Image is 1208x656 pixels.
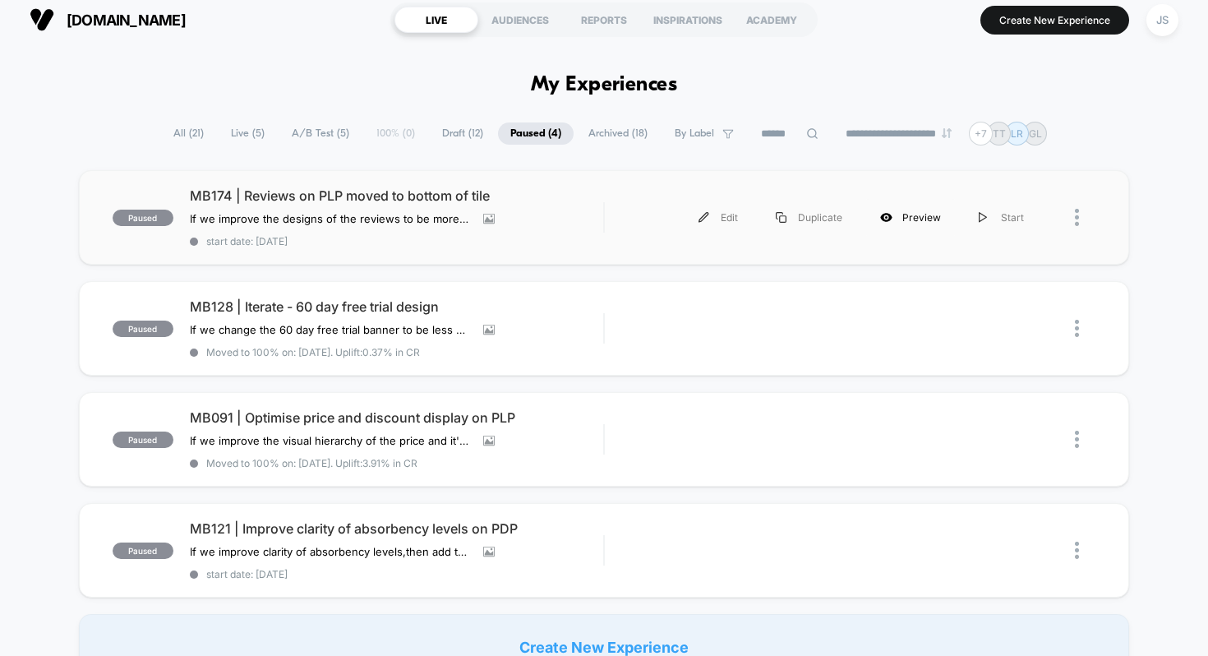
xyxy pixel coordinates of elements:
span: MB174 | Reviews on PLP moved to bottom of tile [190,187,604,204]
p: TT [993,127,1006,140]
div: Duplicate [757,199,861,236]
span: By Label [675,127,714,140]
img: close [1075,320,1079,337]
div: ACADEMY [730,7,814,33]
span: Live ( 5 ) [219,122,277,145]
img: end [942,128,952,138]
span: MB128 | Iterate - 60 day free trial design [190,298,604,315]
span: Draft ( 12 ) [430,122,496,145]
span: paused [113,432,173,448]
img: close [1075,431,1079,448]
div: REPORTS [562,7,646,33]
span: Moved to 100% on: [DATE] . Uplift: 3.91% in CR [206,457,417,469]
img: menu [979,212,987,223]
span: paused [113,321,173,337]
span: start date: [DATE] [190,568,604,580]
button: [DOMAIN_NAME] [25,7,191,33]
p: GL [1029,127,1042,140]
div: INSPIRATIONS [646,7,730,33]
div: Edit [680,199,757,236]
span: If we improve clarity of absorbency levels,then add to carts & CR will increase,because users are... [190,545,471,558]
img: menu [699,212,709,223]
div: + 7 [969,122,993,146]
span: MB091 | Optimise price and discount display on PLP [190,409,604,426]
img: close [1075,209,1079,226]
img: Visually logo [30,7,54,32]
span: MB121 | Improve clarity of absorbency levels on PDP [190,520,604,537]
button: Create New Experience [980,6,1129,35]
span: Archived ( 18 ) [576,122,660,145]
span: If we improve the designs of the reviews to be more visible and credible,then conversions will in... [190,212,471,225]
span: paused [113,210,173,226]
div: JS [1146,4,1178,36]
span: Paused ( 4 ) [498,122,574,145]
button: JS [1141,3,1183,37]
div: LIVE [394,7,478,33]
h1: My Experiences [531,73,678,97]
span: start date: [DATE] [190,235,604,247]
span: A/B Test ( 5 ) [279,122,362,145]
div: Preview [861,199,960,236]
div: AUDIENCES [478,7,562,33]
img: close [1075,542,1079,559]
span: paused [113,543,173,559]
span: [DOMAIN_NAME] [67,12,186,29]
span: Moved to 100% on: [DATE] . Uplift: 0.37% in CR [206,346,420,358]
span: All ( 21 ) [161,122,216,145]
p: LR [1011,127,1023,140]
div: Start [960,199,1043,236]
img: menu [776,212,786,223]
span: If we improve the visual hierarchy of the price and it's related promotion then PDV and CR will i... [190,434,471,447]
span: If we change the 60 day free trial banner to be less distracting from the primary CTA,then conver... [190,323,471,336]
